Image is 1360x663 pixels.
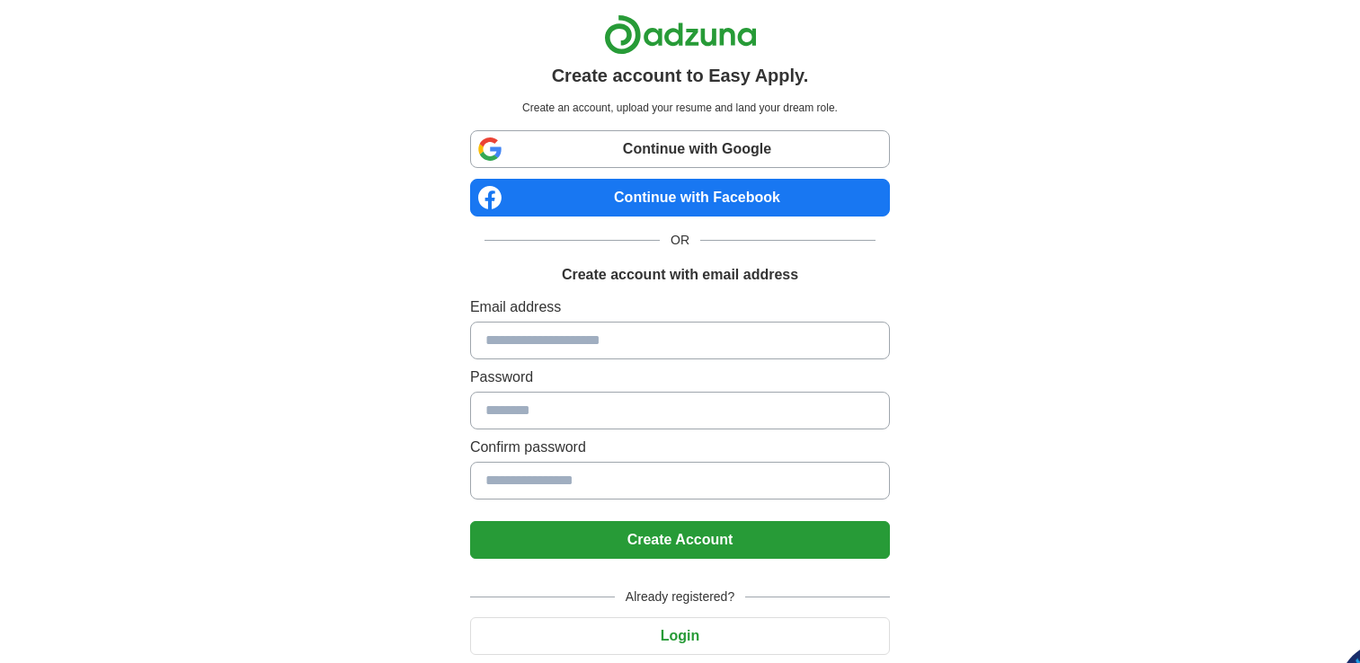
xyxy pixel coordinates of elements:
[660,231,700,250] span: OR
[470,437,890,458] label: Confirm password
[470,179,890,217] a: Continue with Facebook
[470,521,890,559] button: Create Account
[552,62,809,89] h1: Create account to Easy Apply.
[470,130,890,168] a: Continue with Google
[474,100,886,116] p: Create an account, upload your resume and land your dream role.
[615,588,745,606] span: Already registered?
[470,617,890,655] button: Login
[604,14,757,55] img: Adzuna logo
[470,628,890,643] a: Login
[470,296,890,318] label: Email address
[562,264,798,286] h1: Create account with email address
[470,367,890,388] label: Password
